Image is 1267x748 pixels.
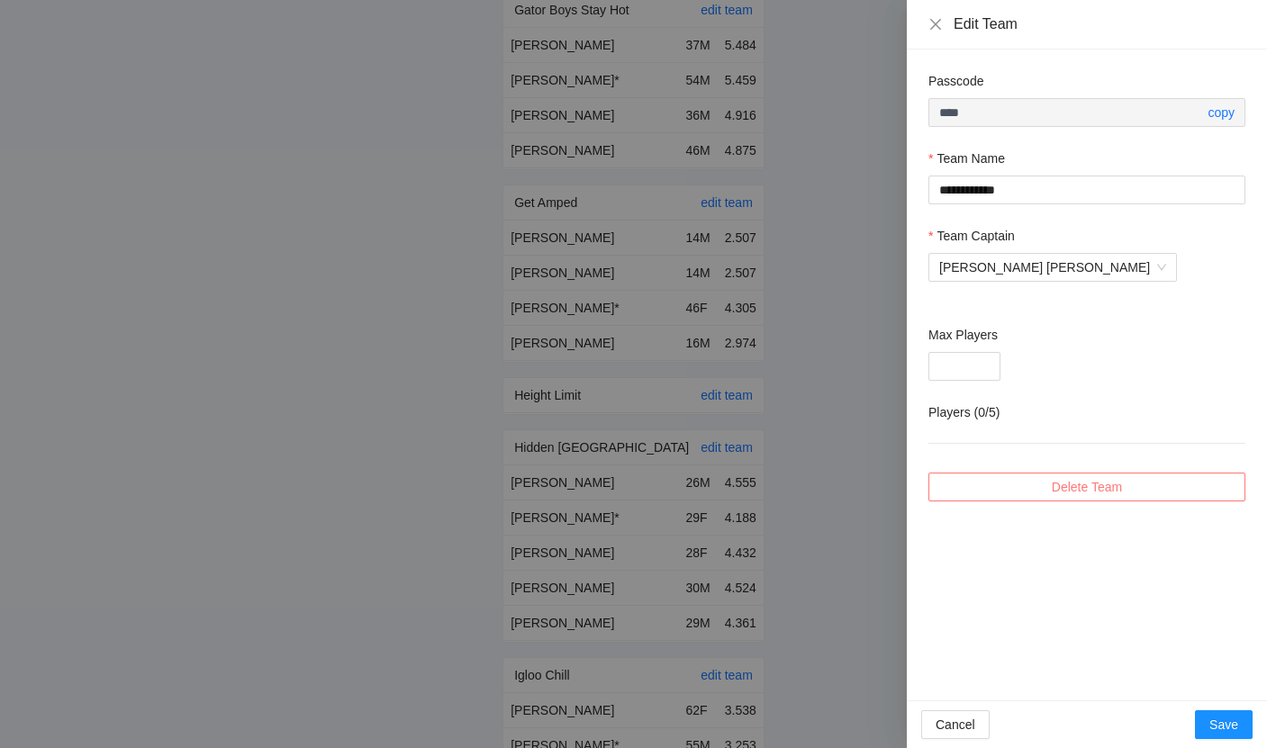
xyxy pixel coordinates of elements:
span: close [928,17,943,32]
button: Cancel [921,710,990,739]
button: Close [928,17,943,32]
label: Max Players [928,325,998,345]
label: Team Captain [928,226,1015,246]
input: Max Players [928,352,1000,381]
div: Edit Team [954,14,1245,34]
span: Delete Team [1052,477,1122,497]
span: Cancel [936,715,975,734]
input: Passcode [939,103,1204,122]
input: Team Name [928,176,1245,204]
label: Passcode [928,71,983,91]
a: copy [1208,105,1235,120]
span: Gavin Vander schaaf [939,254,1166,281]
button: Delete Team [928,473,1245,501]
button: Save [1195,710,1253,739]
span: Save [1209,715,1238,734]
label: Team Name [928,149,1005,168]
h2: Players ( 0 / 5 ) [928,402,1000,422]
